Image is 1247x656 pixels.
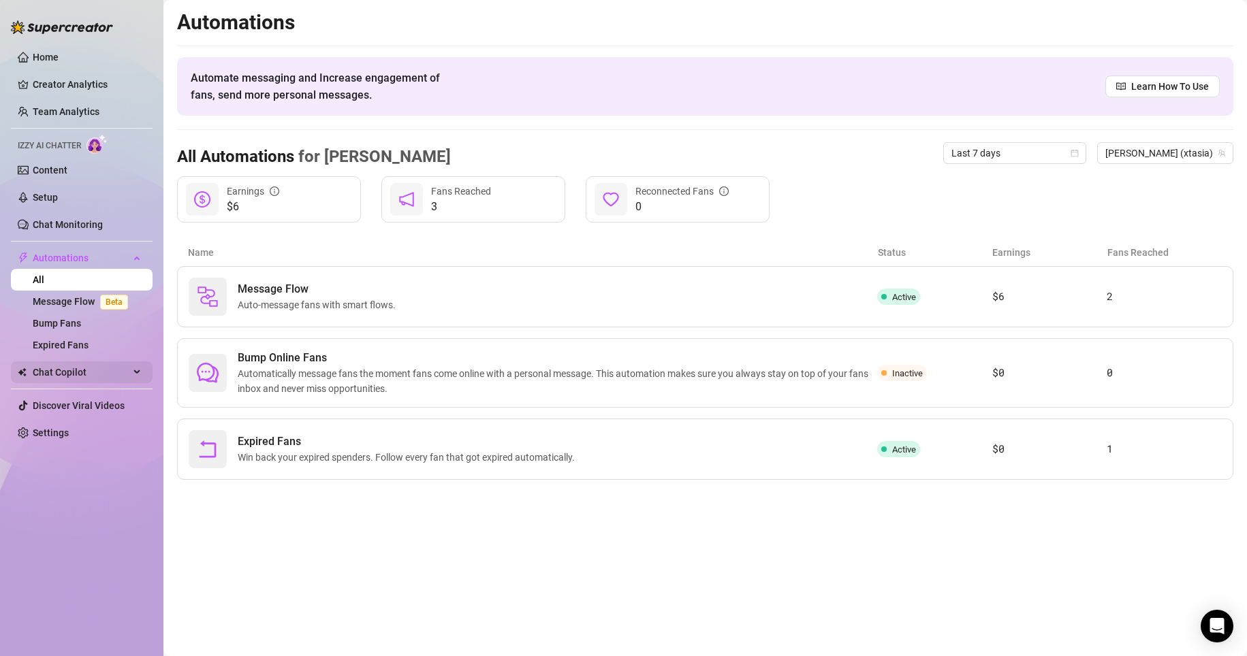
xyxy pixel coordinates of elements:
span: Inactive [892,368,923,378]
article: $6 [992,289,1107,305]
span: Automations [33,247,129,269]
span: dollar [194,191,210,208]
span: heart [603,191,619,208]
a: Team Analytics [33,106,99,117]
article: Earnings [992,245,1107,260]
article: 2 [1107,289,1222,305]
div: Open Intercom Messenger [1201,610,1233,642]
h3: All Automations [177,146,451,168]
article: $0 [992,365,1107,381]
a: Message FlowBeta [33,296,133,307]
a: Chat Monitoring [33,219,103,230]
article: Fans Reached [1107,245,1222,260]
a: Settings [33,427,69,438]
article: Status [878,245,993,260]
span: comment [197,362,219,384]
div: Earnings [227,184,279,199]
a: Creator Analytics [33,73,142,95]
span: for [PERSON_NAME] [294,147,451,166]
article: $0 [992,441,1107,457]
article: Name [188,245,878,260]
a: Expired Fans [33,340,89,350]
span: Izzy AI Chatter [18,140,81,152]
a: Bump Fans [33,318,81,329]
a: Home [33,52,59,63]
span: calendar [1071,149,1079,157]
div: Reconnected Fans [635,184,729,199]
h2: Automations [177,10,1233,35]
span: info-circle [719,186,729,196]
span: Beta [100,295,128,310]
span: Automatically message fans the moment fans come online with a personal message. This automation m... [238,366,877,396]
span: Message Flow [238,281,401,297]
a: Discover Viral Videos [33,400,125,411]
a: Content [33,165,67,176]
img: logo-BBDzfeDw.svg [11,20,113,34]
span: Bump Online Fans [238,350,877,366]
span: 0 [635,199,729,215]
article: 1 [1107,441,1222,457]
article: 0 [1107,365,1222,381]
a: Setup [33,192,58,203]
img: Chat Copilot [18,367,27,377]
img: svg%3e [197,286,219,308]
span: thunderbolt [18,252,29,263]
span: Automate messaging and Increase engagement of fans, send more personal messages. [191,69,453,103]
span: read [1116,82,1126,91]
img: AI Chatter [86,134,108,154]
a: All [33,274,44,285]
span: notification [398,191,415,208]
span: Win back your expired spenders. Follow every fan that got expired automatically. [238,450,580,465]
span: team [1218,149,1226,157]
span: Fans Reached [431,186,491,197]
span: Auto-message fans with smart flows. [238,297,401,312]
span: Last 7 days [951,143,1078,163]
span: 3 [431,199,491,215]
span: Chat Copilot [33,361,129,383]
span: Active [892,444,916,455]
span: rollback [197,438,219,460]
span: $6 [227,199,279,215]
span: Learn How To Use [1131,79,1209,94]
span: Expired Fans [238,433,580,450]
a: Learn How To Use [1105,76,1220,97]
span: info-circle [270,186,279,196]
span: Anastasia (xtasia) [1105,143,1225,163]
span: Active [892,292,916,302]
